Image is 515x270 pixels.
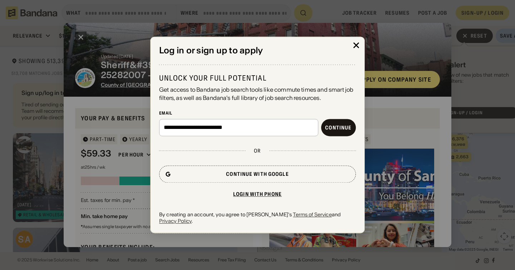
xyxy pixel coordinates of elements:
[293,211,332,218] a: Terms of Service
[159,218,192,224] a: Privacy Policy
[159,211,356,224] div: By creating an account, you agree to [PERSON_NAME]'s and .
[254,148,261,154] div: or
[233,192,282,197] div: Login with phone
[159,45,356,56] div: Log in or sign up to apply
[226,172,289,177] div: Continue with Google
[159,74,356,83] div: Unlock your full potential
[159,86,356,102] div: Get access to Bandana job search tools like commute times and smart job filters, as well as Banda...
[159,110,356,116] div: Email
[325,125,352,130] div: Continue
